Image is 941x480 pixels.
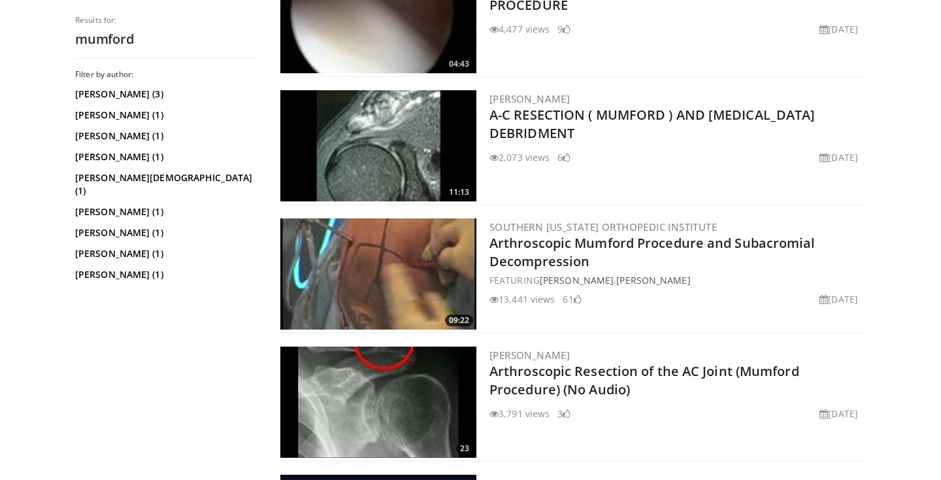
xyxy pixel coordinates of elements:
[75,15,258,26] p: Results for:
[489,407,550,420] li: 3,791 views
[819,22,858,36] li: [DATE]
[489,349,570,362] a: [PERSON_NAME]
[540,274,614,286] a: [PERSON_NAME]
[280,218,476,330] img: Mumford_100010853_2.jpg.300x170_q85_crop-smart_upscale.jpg
[75,109,255,122] a: [PERSON_NAME] (1)
[489,234,816,270] a: Arthroscopic Mumford Procedure and Subacromial Decompression
[75,31,258,48] h2: mumford
[563,292,581,306] li: 61
[489,106,815,142] a: A-C RESECTION ( MUMFORD ) AND [MEDICAL_DATA] DEBRIDMENT
[616,274,690,286] a: [PERSON_NAME]
[489,292,555,306] li: 13,441 views
[280,90,476,201] img: RENATO_100004872_3.jpg.300x170_q85_crop-smart_upscale.jpg
[445,315,473,326] span: 09:22
[819,150,858,164] li: [DATE]
[819,407,858,420] li: [DATE]
[75,150,255,163] a: [PERSON_NAME] (1)
[75,88,255,101] a: [PERSON_NAME] (3)
[489,362,799,398] a: Arthroscopic Resection of the AC Joint (Mumford Procedure) (No Audio)
[489,92,570,105] a: [PERSON_NAME]
[445,58,473,70] span: 04:43
[557,150,570,164] li: 6
[456,443,473,454] span: 23
[489,150,550,164] li: 2,073 views
[75,129,255,143] a: [PERSON_NAME] (1)
[280,347,476,458] img: 9232_3.png.300x170_q85_crop-smart_upscale.jpg
[557,22,570,36] li: 9
[75,205,255,218] a: [PERSON_NAME] (1)
[75,69,258,80] h3: Filter by author:
[280,347,476,458] a: 23
[75,247,255,260] a: [PERSON_NAME] (1)
[819,292,858,306] li: [DATE]
[489,22,550,36] li: 4,477 views
[445,186,473,198] span: 11:13
[75,171,255,197] a: [PERSON_NAME][DEMOGRAPHIC_DATA] (1)
[280,218,476,330] a: 09:22
[557,407,570,420] li: 3
[75,268,255,281] a: [PERSON_NAME] (1)
[75,226,255,239] a: [PERSON_NAME] (1)
[489,273,863,287] div: FEATURING ,
[280,90,476,201] a: 11:13
[489,220,717,233] a: Southern [US_STATE] Orthopedic Institute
